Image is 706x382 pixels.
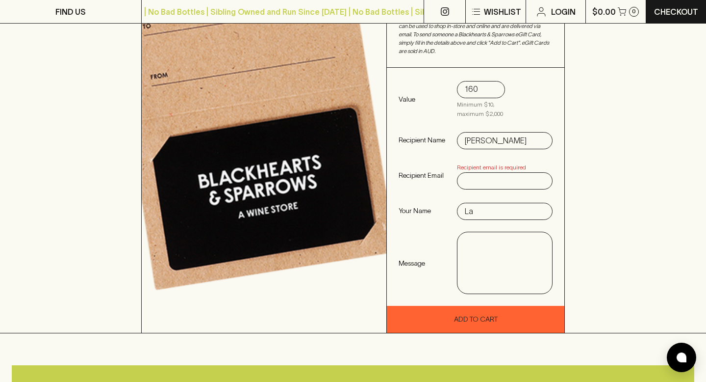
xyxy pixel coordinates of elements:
p: 0 [632,9,636,14]
p: Value [399,94,445,104]
button: Add To Cart [387,306,564,333]
p: Checkout [654,6,698,18]
p: Recipient email is required [457,163,553,172]
p: Recipient Email [399,170,445,180]
p: Wishlist [484,6,521,18]
p: Message [399,258,445,268]
p: Recipient Name [399,135,445,145]
p: $0.00 [592,6,616,18]
p: FIND US [55,6,86,18]
p: Login [551,6,576,18]
p: Your Name [399,206,445,216]
img: bubble-icon [677,353,686,362]
p: Minimum $10, maximum $2,000 [457,100,505,119]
